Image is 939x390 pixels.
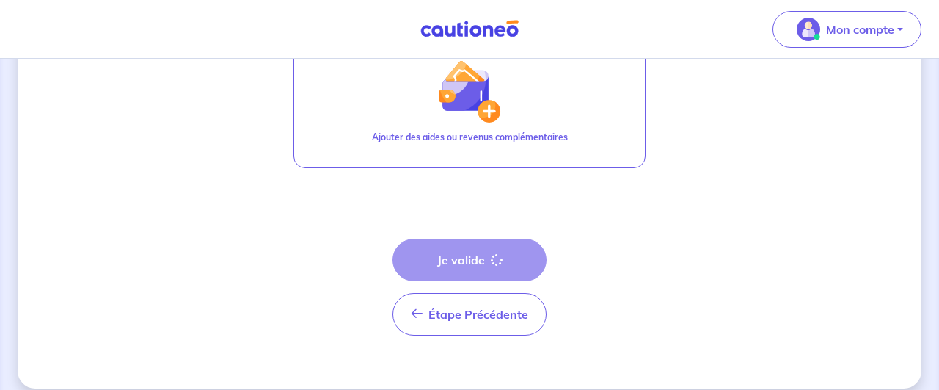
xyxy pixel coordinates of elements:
button: illu_account_valid_menu.svgMon compte [772,11,921,48]
img: illu_account_valid_menu.svg [797,18,820,41]
img: illu_wallet.svg [438,59,501,123]
p: Mon compte [826,21,894,38]
p: Ajouter des aides ou revenus complémentaires [372,131,568,144]
img: Cautioneo [414,20,525,38]
span: Étape Précédente [428,307,528,322]
button: Étape Précédente [392,293,547,336]
button: illu_wallet.svgAjouter des aides ou revenus complémentaires [293,39,646,168]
